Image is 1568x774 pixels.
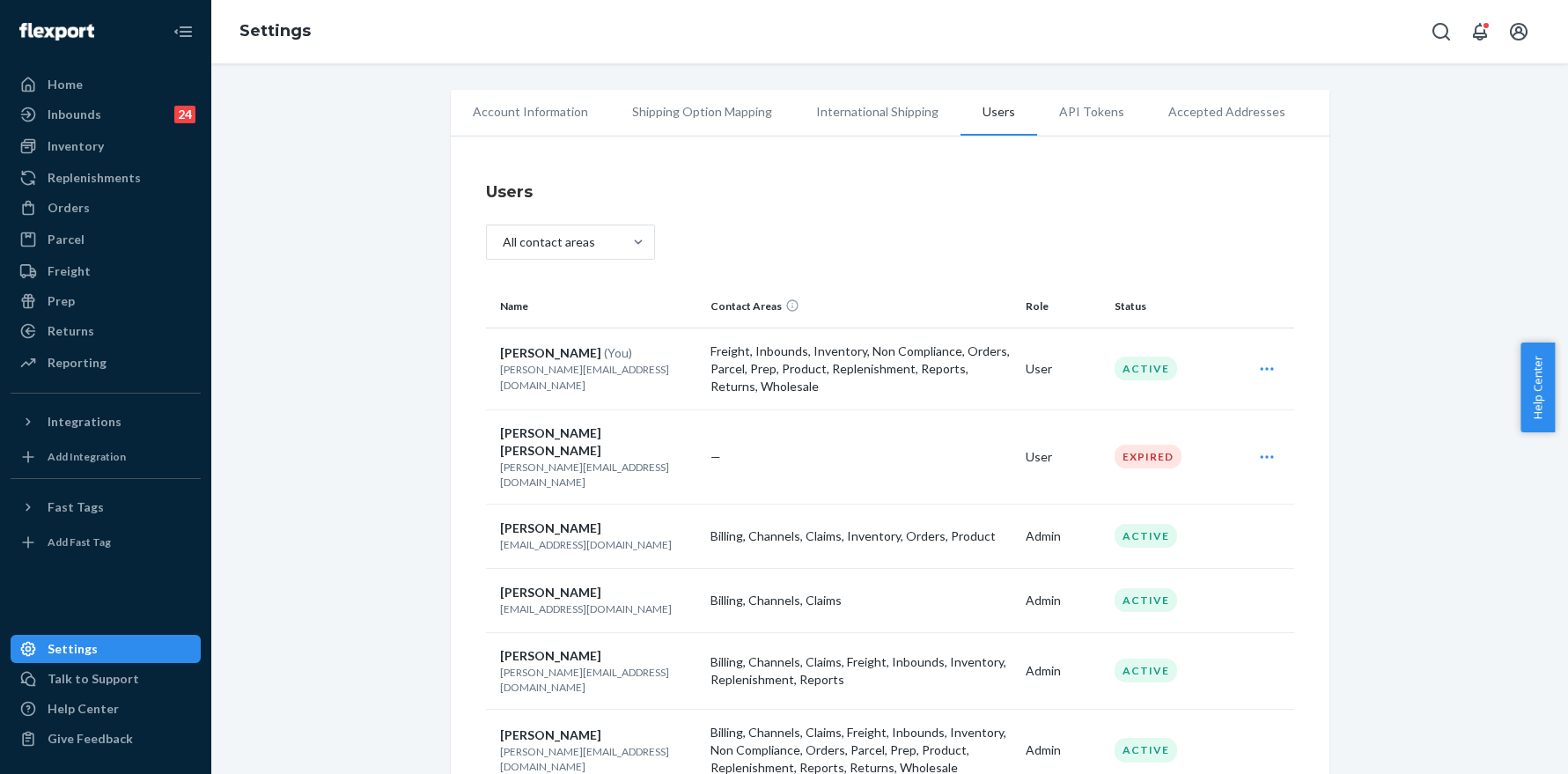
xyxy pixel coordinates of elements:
span: [PERSON_NAME] [500,345,601,360]
span: (You) [604,345,632,360]
div: Active [1115,738,1177,762]
div: Active [1115,524,1177,548]
a: Settings [11,635,201,663]
span: — [710,449,721,464]
span: [PERSON_NAME] [500,520,601,535]
li: International Shipping [794,90,961,134]
div: All contact areas [503,233,595,251]
a: Settings [239,21,311,41]
button: Fast Tags [11,493,201,521]
th: Role [1019,285,1108,328]
a: Add Integration [11,443,201,471]
a: Freight [11,257,201,285]
th: Name [486,285,704,328]
p: [PERSON_NAME][EMAIL_ADDRESS][DOMAIN_NAME] [500,460,697,490]
div: Open user actions [1244,439,1290,475]
div: Active [1115,588,1177,612]
div: Settings [48,640,98,658]
div: Fast Tags [48,498,104,516]
div: Home [48,76,83,93]
th: Status [1108,285,1237,328]
li: Shipping Option Mapping [610,90,794,134]
span: [PERSON_NAME] [500,585,601,600]
p: Freight, Inbounds, Inventory, Non Compliance, Orders, Parcel, Prep, Product, Replenishment, Repor... [710,343,1012,395]
td: Admin [1019,632,1108,709]
div: Give Feedback [48,730,133,748]
div: 24 [174,106,195,123]
h4: Users [486,181,1294,203]
div: Parcel [48,231,85,248]
div: Freight [48,262,91,280]
div: Expired [1115,445,1182,468]
p: [EMAIL_ADDRESS][DOMAIN_NAME] [500,537,697,552]
div: Active [1115,357,1177,380]
a: Reporting [11,349,201,377]
button: Integrations [11,408,201,436]
a: Home [11,70,201,99]
button: Talk to Support [11,665,201,693]
div: Reporting [48,354,107,372]
a: Orders [11,194,201,222]
div: Prep [48,292,75,310]
div: Replenishments [48,169,141,187]
button: Help Center [1520,343,1555,432]
div: Active [1115,659,1177,682]
p: Billing, Channels, Claims, Freight, Inbounds, Inventory, Replenishment, Reports [710,653,1012,689]
a: Replenishments [11,164,201,192]
div: Integrations [48,413,121,431]
div: Open user actions [1244,351,1290,387]
img: Flexport logo [19,23,94,41]
p: [EMAIL_ADDRESS][DOMAIN_NAME] [500,601,697,616]
p: Billing, Channels, Claims [710,592,1012,609]
div: Returns [48,322,94,340]
div: Help Center [48,700,119,718]
div: Orders [48,199,90,217]
td: Admin [1019,568,1108,632]
a: Prep [11,287,201,315]
span: [PERSON_NAME] [500,727,601,742]
button: Open notifications [1462,14,1498,49]
button: Open account menu [1501,14,1536,49]
div: Inbounds [48,106,101,123]
td: User [1019,328,1108,409]
th: Contact Areas [703,285,1019,328]
p: [PERSON_NAME][EMAIL_ADDRESS][DOMAIN_NAME] [500,744,697,774]
button: Give Feedback [11,725,201,753]
li: Users [961,90,1037,136]
td: Admin [1019,504,1108,568]
button: Close Navigation [166,14,201,49]
a: Parcel [11,225,201,254]
li: Accepted Addresses [1146,90,1307,134]
div: Talk to Support [48,670,139,688]
a: Help Center [11,695,201,723]
button: Open Search Box [1424,14,1459,49]
a: Returns [11,317,201,345]
div: Add Integration [48,449,126,464]
a: Inventory [11,132,201,160]
span: [PERSON_NAME] [500,648,601,663]
li: API Tokens [1037,90,1146,134]
li: Account Information [451,90,610,134]
a: Inbounds24 [11,100,201,129]
div: Inventory [48,137,104,155]
p: Billing, Channels, Claims, Inventory, Orders, Product [710,527,1012,545]
span: [PERSON_NAME] [PERSON_NAME] [500,425,601,458]
p: [PERSON_NAME][EMAIL_ADDRESS][DOMAIN_NAME] [500,665,697,695]
a: Add Fast Tag [11,528,201,557]
td: User [1019,409,1108,504]
p: [PERSON_NAME][EMAIL_ADDRESS][DOMAIN_NAME] [500,362,697,392]
div: Add Fast Tag [48,534,111,549]
ol: breadcrumbs [225,6,325,57]
iframe: Opens a widget where you can chat to one of our agents [1454,721,1550,765]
